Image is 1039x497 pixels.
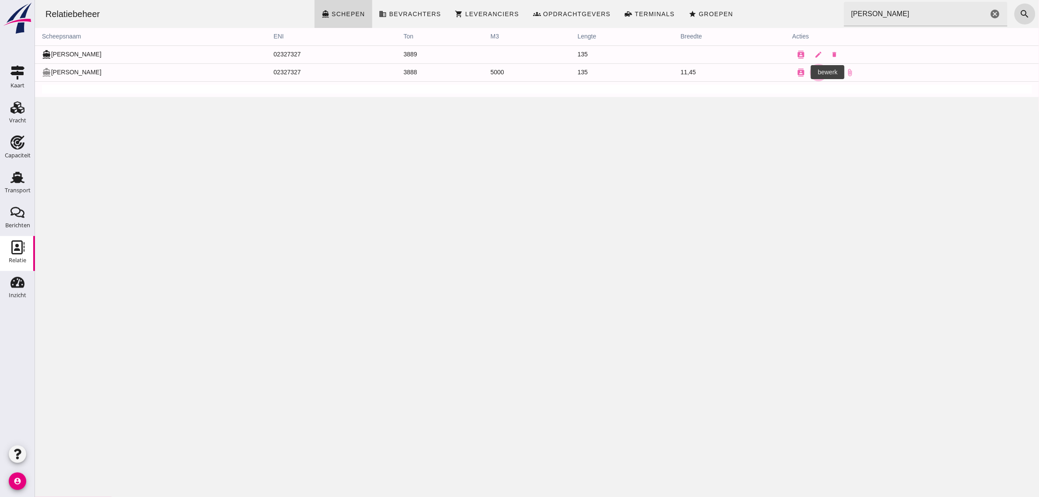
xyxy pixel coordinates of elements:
[498,10,506,18] i: groups
[287,10,294,18] i: directions_boat
[5,153,31,158] div: Capaciteit
[536,63,639,81] td: 135
[420,10,428,18] i: shopping_cart
[780,69,788,76] i: edit
[762,69,770,76] i: contacts
[232,63,361,81] td: 02327327
[796,51,803,58] i: delete
[232,45,361,63] td: 02327327
[232,28,361,45] th: ENI
[7,50,16,59] i: directions_boat
[811,69,819,76] i: attach_file
[296,10,330,17] span: Schepen
[5,222,30,228] div: Berichten
[654,10,661,18] i: star
[9,292,26,298] div: Inzicht
[536,28,639,45] th: lengte
[985,9,995,19] i: search
[796,69,803,76] i: delete
[599,10,640,17] span: Terminals
[10,83,24,88] div: Kaart
[430,10,484,17] span: Leveranciers
[9,257,26,263] div: Relatie
[663,10,698,17] span: Groepen
[2,2,33,35] img: logo-small.a267ee39.svg
[9,118,26,123] div: Vracht
[590,10,598,18] i: front_loader
[362,28,449,45] th: ton
[362,63,449,81] td: 3888
[780,51,788,59] i: edit
[9,473,26,490] i: account_circle
[7,68,16,77] i: directions_boat
[449,28,536,45] th: m3
[536,45,639,63] td: 135
[362,45,449,63] td: 3889
[639,28,751,45] th: breedte
[449,63,536,81] td: 5000
[751,28,1004,45] th: acties
[955,9,966,19] i: Wis Zoeken...
[762,51,770,59] i: contacts
[639,63,751,81] td: 11,45
[5,188,31,193] div: Transport
[3,8,72,20] div: Relatiebeheer
[344,10,352,18] i: business
[508,10,576,17] span: Opdrachtgevers
[354,10,406,17] span: Bevrachters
